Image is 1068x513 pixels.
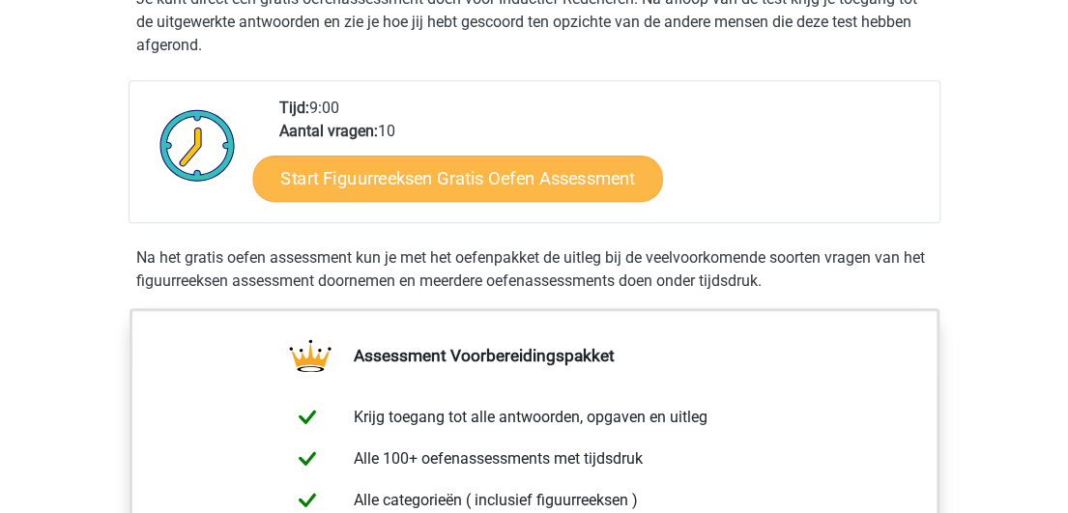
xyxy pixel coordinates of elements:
b: Tijd: [279,99,309,117]
div: Na het gratis oefen assessment kun je met het oefenpakket de uitleg bij de veelvoorkomende soorte... [129,246,940,293]
div: 9:00 10 [265,97,938,222]
b: Aantal vragen: [279,122,378,140]
a: Start Figuurreeksen Gratis Oefen Assessment [252,155,662,201]
img: Klok [149,97,246,193]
